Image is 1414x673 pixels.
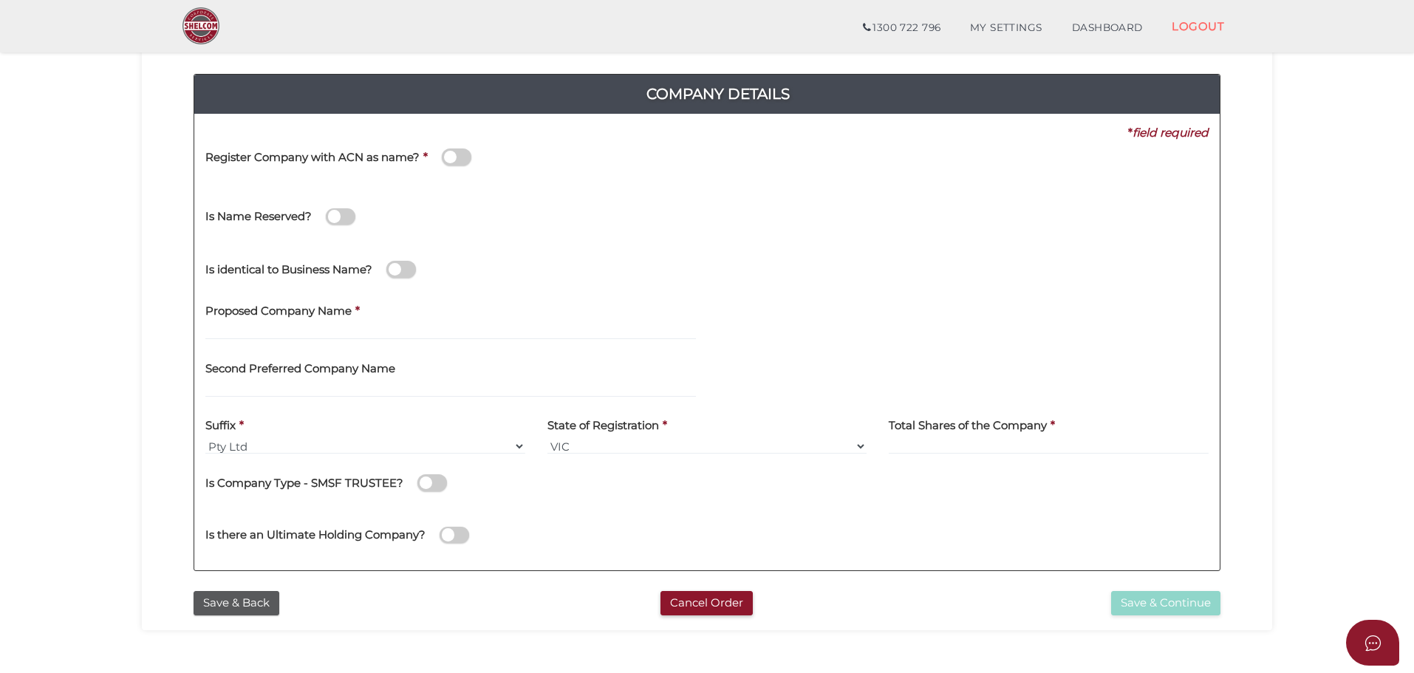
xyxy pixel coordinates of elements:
[205,82,1231,106] h4: Company Details
[955,13,1057,43] a: MY SETTINGS
[205,420,236,432] h4: Suffix
[205,363,395,375] h4: Second Preferred Company Name
[205,211,312,223] h4: Is Name Reserved?
[1133,126,1209,140] i: field required
[547,420,659,432] h4: State of Registration
[205,529,426,542] h4: Is there an Ultimate Holding Company?
[1346,620,1399,666] button: Open asap
[1111,591,1220,615] button: Save & Continue
[1157,11,1239,41] a: LOGOUT
[848,13,955,43] a: 1300 722 796
[660,591,753,615] button: Cancel Order
[205,305,352,318] h4: Proposed Company Name
[1057,13,1158,43] a: DASHBOARD
[205,264,372,276] h4: Is identical to Business Name?
[205,477,403,490] h4: Is Company Type - SMSF TRUSTEE?
[205,151,420,164] h4: Register Company with ACN as name?
[889,420,1047,432] h4: Total Shares of the Company
[194,591,279,615] button: Save & Back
